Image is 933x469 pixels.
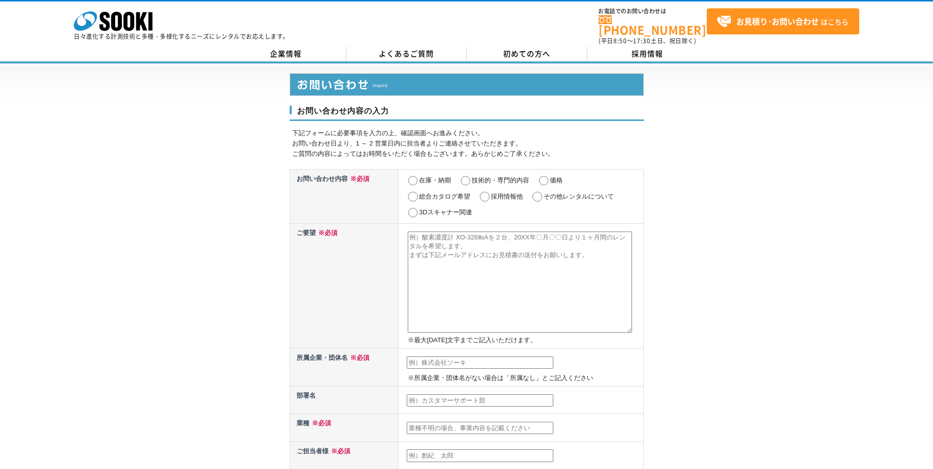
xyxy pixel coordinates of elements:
[309,419,331,427] span: ※必須
[717,14,848,29] span: はこちら
[290,349,398,386] th: 所属企業・団体名
[633,36,651,45] span: 17:30
[599,15,707,35] a: [PHONE_NUMBER]
[290,414,398,441] th: 業種
[408,335,641,346] p: ※最大[DATE]文字までご記入いただけます。
[290,223,398,348] th: ご要望
[707,8,859,34] a: お見積り･お問い合わせはこちら
[599,36,696,45] span: (平日 ～ 土日、祝日除く)
[550,176,563,184] label: 価格
[467,47,587,61] a: 初めての方へ
[419,193,470,200] label: 総合カタログ希望
[407,449,553,462] input: 例）創紀 太郎
[736,15,819,27] strong: お見積り･お問い合わせ
[316,229,337,236] span: ※必須
[503,48,550,59] span: 初めての方へ
[491,193,523,200] label: 採用情報他
[407,394,553,407] input: 例）カスタマーサポート部
[329,447,350,455] span: ※必須
[543,193,614,200] label: その他レンタルについて
[472,176,529,184] label: 技術的・専門的内容
[290,169,398,223] th: お問い合わせ内容
[599,8,707,14] span: お電話でのお問い合わせは
[419,208,472,216] label: 3Dスキャナー関連
[292,128,644,159] p: 下記フォームに必要事項を入力の上、確認画面へお進みください。 お問い合わせ日より、1 ～ 2 営業日内に担当者よりご連絡させていただきます。 ご質問の内容によってはお時間をいただく場合もございま...
[290,386,398,414] th: 部署名
[290,73,644,96] img: お問い合わせ
[587,47,708,61] a: 採用情報
[407,356,553,369] input: 例）株式会社ソーキ
[346,47,467,61] a: よくあるご質問
[613,36,627,45] span: 8:50
[408,373,641,383] p: ※所属企業・団体名がない場合は「所属なし」とご記入ください
[348,354,369,361] span: ※必須
[226,47,346,61] a: 企業情報
[419,176,451,184] label: 在庫・納期
[74,33,289,39] p: 日々進化する計測技術と多種・多様化するニーズにレンタルでお応えします。
[407,422,553,435] input: 業種不明の場合、事業内容を記載ください
[290,106,644,121] h3: お問い合わせ内容の入力
[290,441,398,469] th: ご担当者様
[348,175,369,182] span: ※必須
